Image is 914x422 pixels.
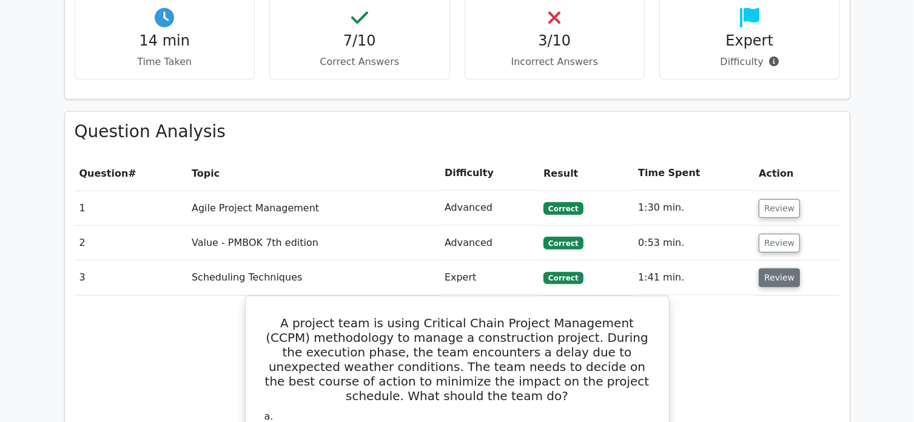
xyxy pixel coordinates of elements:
[85,32,245,50] h4: 14 min
[759,234,800,253] button: Review
[187,260,440,295] td: Scheduling Techniques
[633,156,754,191] th: Time Spent
[187,191,440,225] td: Agile Project Management
[85,55,245,69] p: Time Taken
[79,168,129,179] span: Question
[440,156,539,191] th: Difficulty
[75,226,187,260] td: 2
[754,156,839,191] th: Action
[475,55,635,69] p: Incorrect Answers
[280,55,440,69] p: Correct Answers
[440,226,539,260] td: Advanced
[440,191,539,225] td: Advanced
[264,410,274,422] span: a.
[75,156,187,191] th: #
[633,191,754,225] td: 1:30 min.
[187,226,440,260] td: Value - PMBOK 7th edition
[633,260,754,295] td: 1:41 min.
[543,237,583,249] span: Correct
[75,121,840,142] h3: Question Analysis
[670,55,830,69] p: Difficulty
[539,156,633,191] th: Result
[759,199,800,218] button: Review
[759,268,800,287] button: Review
[187,156,440,191] th: Topic
[633,226,754,260] td: 0:53 min.
[440,260,539,295] td: Expert
[475,32,635,50] h4: 3/10
[280,32,440,50] h4: 7/10
[670,32,830,50] h4: Expert
[543,272,583,284] span: Correct
[543,202,583,214] span: Correct
[75,191,187,225] td: 1
[260,316,654,403] h5: A project team is using Critical Chain Project Management (CCPM) methodology to manage a construc...
[75,260,187,295] td: 3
